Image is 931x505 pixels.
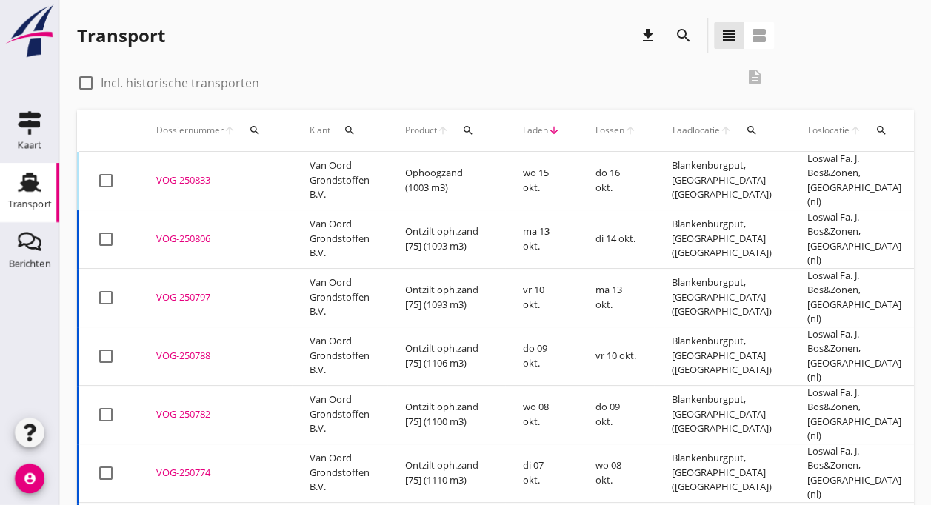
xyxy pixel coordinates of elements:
td: Ontzilt oph.zand [75] (1093 m3) [387,210,505,268]
td: vr 10 okt. [505,268,578,327]
td: Ophoogzand (1003 m3) [387,152,505,210]
td: Loswal Fa. J. Bos&Zonen, [GEOGRAPHIC_DATA] (nl) [790,268,919,327]
i: arrow_upward [437,124,449,136]
div: VOG-250797 [156,290,274,305]
i: arrow_upward [720,124,733,136]
i: search [746,124,758,136]
td: di 14 okt. [578,210,654,268]
div: Kaart [18,140,41,150]
span: Loslocatie [807,124,850,137]
td: Van Oord Grondstoffen B.V. [292,385,387,444]
div: VOG-250806 [156,232,274,247]
td: Loswal Fa. J. Bos&Zonen, [GEOGRAPHIC_DATA] (nl) [790,385,919,444]
i: view_headline [720,27,738,44]
div: VOG-250782 [156,407,274,422]
td: Van Oord Grondstoffen B.V. [292,268,387,327]
td: Loswal Fa. J. Bos&Zonen, [GEOGRAPHIC_DATA] (nl) [790,210,919,268]
i: download [639,27,657,44]
i: search [875,124,887,136]
span: Product [405,124,437,137]
div: VOG-250774 [156,466,274,481]
td: wo 08 okt. [578,444,654,502]
span: Laden [523,124,548,137]
div: Berichten [9,258,51,268]
td: do 09 okt. [578,385,654,444]
td: Blankenburgput, [GEOGRAPHIC_DATA] ([GEOGRAPHIC_DATA]) [654,152,790,210]
i: search [462,124,474,136]
td: Blankenburgput, [GEOGRAPHIC_DATA] ([GEOGRAPHIC_DATA]) [654,210,790,268]
td: Ontzilt oph.zand [75] (1106 m3) [387,327,505,385]
td: Ontzilt oph.zand [75] (1100 m3) [387,385,505,444]
i: search [675,27,693,44]
td: Van Oord Grondstoffen B.V. [292,327,387,385]
i: account_circle [15,464,44,493]
td: Loswal Fa. J. Bos&Zonen, [GEOGRAPHIC_DATA] (nl) [790,152,919,210]
td: Van Oord Grondstoffen B.V. [292,210,387,268]
td: Ontzilt oph.zand [75] (1110 m3) [387,444,505,502]
td: Loswal Fa. J. Bos&Zonen, [GEOGRAPHIC_DATA] (nl) [790,327,919,385]
span: Dossiernummer [156,124,224,137]
div: Transport [8,199,52,209]
td: Ontzilt oph.zand [75] (1093 m3) [387,268,505,327]
span: Laadlocatie [672,124,720,137]
div: VOG-250833 [156,173,274,188]
i: arrow_upward [850,124,862,136]
td: ma 13 okt. [505,210,578,268]
td: wo 08 okt. [505,385,578,444]
td: ma 13 okt. [578,268,654,327]
td: Blankenburgput, [GEOGRAPHIC_DATA] ([GEOGRAPHIC_DATA]) [654,327,790,385]
div: Klant [310,113,370,148]
td: Blankenburgput, [GEOGRAPHIC_DATA] ([GEOGRAPHIC_DATA]) [654,385,790,444]
i: view_agenda [750,27,768,44]
i: search [249,124,261,136]
div: Transport [77,24,165,47]
i: arrow_upward [624,124,636,136]
label: Incl. historische transporten [101,76,259,90]
td: wo 15 okt. [505,152,578,210]
td: di 07 okt. [505,444,578,502]
td: vr 10 okt. [578,327,654,385]
td: Van Oord Grondstoffen B.V. [292,152,387,210]
td: Van Oord Grondstoffen B.V. [292,444,387,502]
td: Loswal Fa. J. Bos&Zonen, [GEOGRAPHIC_DATA] (nl) [790,444,919,502]
img: logo-small.a267ee39.svg [3,4,56,58]
i: arrow_upward [224,124,236,136]
td: do 09 okt. [505,327,578,385]
td: Blankenburgput, [GEOGRAPHIC_DATA] ([GEOGRAPHIC_DATA]) [654,268,790,327]
i: arrow_downward [548,124,560,136]
td: do 16 okt. [578,152,654,210]
div: VOG-250788 [156,349,274,364]
td: Blankenburgput, [GEOGRAPHIC_DATA] ([GEOGRAPHIC_DATA]) [654,444,790,502]
i: search [344,124,356,136]
span: Lossen [595,124,624,137]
